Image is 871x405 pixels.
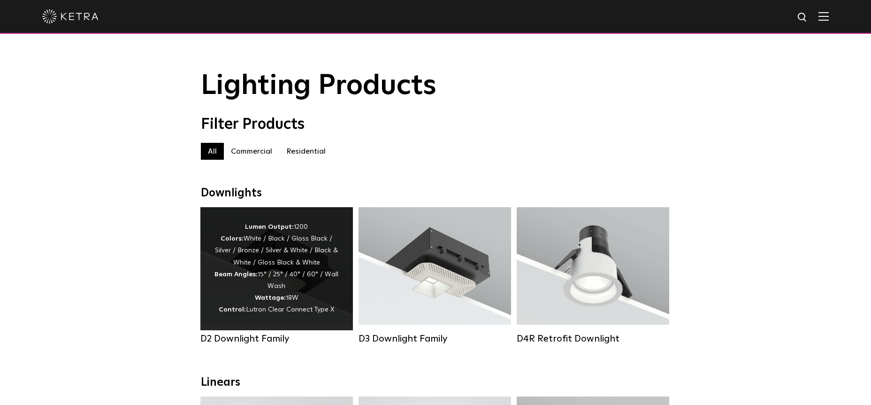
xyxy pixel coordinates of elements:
[200,207,353,344] a: D2 Downlight Family Lumen Output:1200Colors:White / Black / Gloss Black / Silver / Bronze / Silve...
[201,143,224,160] label: All
[517,207,669,344] a: D4R Retrofit Downlight Lumen Output:800Colors:White / BlackBeam Angles:15° / 25° / 40° / 60°Watta...
[42,9,99,23] img: ketra-logo-2019-white
[224,143,279,160] label: Commercial
[517,333,669,344] div: D4R Retrofit Downlight
[214,271,258,278] strong: Beam Angles:
[818,12,829,21] img: Hamburger%20Nav.svg
[200,333,353,344] div: D2 Downlight Family
[359,333,511,344] div: D3 Downlight Family
[201,72,436,100] span: Lighting Products
[219,306,246,313] strong: Control:
[201,187,670,200] div: Downlights
[797,12,809,23] img: search icon
[255,295,286,301] strong: Wattage:
[201,376,670,389] div: Linears
[359,207,511,344] a: D3 Downlight Family Lumen Output:700 / 900 / 1100Colors:White / Black / Silver / Bronze / Paintab...
[214,221,339,316] div: 1200 White / Black / Gloss Black / Silver / Bronze / Silver & White / Black & White / Gloss Black...
[201,116,670,133] div: Filter Products
[246,306,334,313] span: Lutron Clear Connect Type X
[279,143,333,160] label: Residential
[245,224,294,230] strong: Lumen Output:
[221,235,244,242] strong: Colors:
